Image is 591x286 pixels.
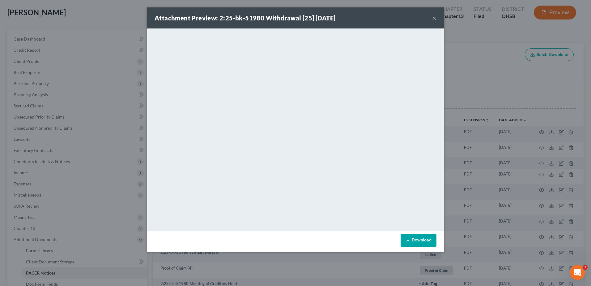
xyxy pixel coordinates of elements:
strong: Attachment Preview: 2:25-bk-51980 Withdrawal [25] [DATE] [155,14,335,22]
button: × [432,14,436,22]
iframe: Intercom live chat [570,265,585,280]
a: Download [401,234,436,247]
iframe: <object ng-attr-data='[URL][DOMAIN_NAME]' type='application/pdf' width='100%' height='650px'></ob... [147,28,444,230]
span: 1 [583,265,588,270]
